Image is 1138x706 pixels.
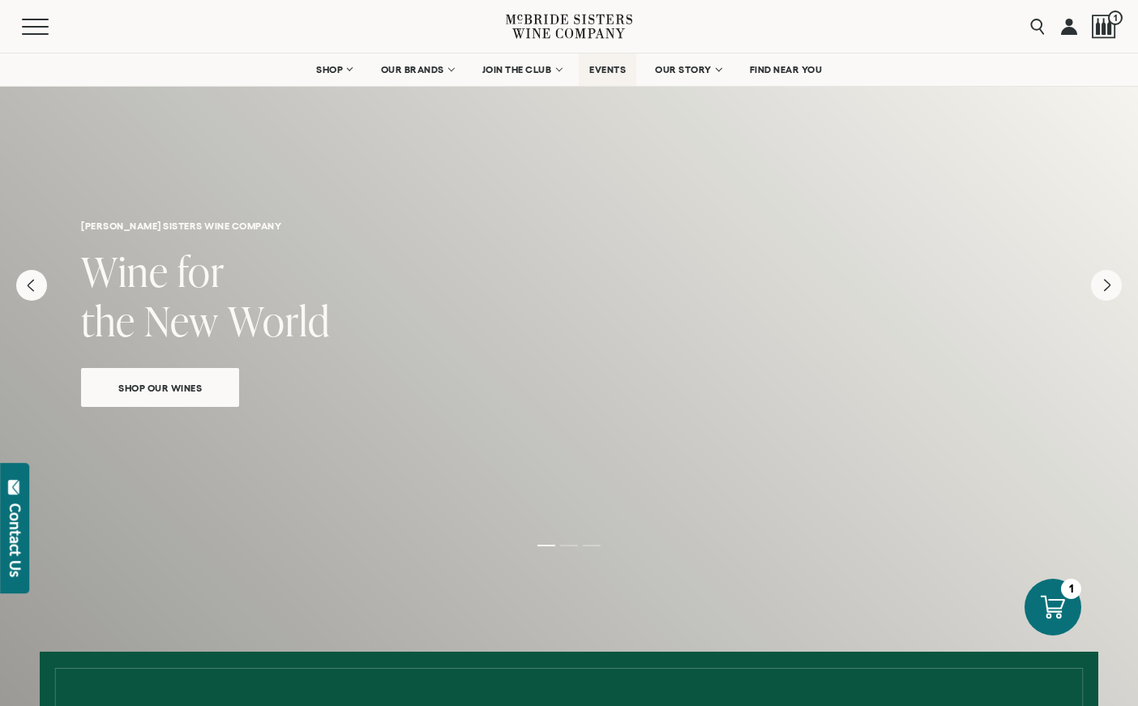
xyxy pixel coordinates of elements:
span: OUR STORY [655,64,712,75]
div: 1 [1061,579,1081,599]
a: OUR BRANDS [370,53,464,86]
span: World [228,293,330,349]
button: Mobile Menu Trigger [22,19,80,35]
span: Wine [81,243,169,299]
div: Contact Us [7,503,24,577]
span: SHOP [316,64,344,75]
span: New [144,293,219,349]
span: OUR BRANDS [381,64,444,75]
span: Shop Our Wines [90,379,230,397]
span: for [178,243,225,299]
h6: [PERSON_NAME] sisters wine company [81,220,1057,231]
a: JOIN THE CLUB [472,53,571,86]
button: Next [1091,270,1122,301]
li: Page dot 1 [537,545,555,546]
a: EVENTS [579,53,636,86]
span: the [81,293,135,349]
span: 1 [1108,11,1123,25]
span: FIND NEAR YOU [750,64,823,75]
a: FIND NEAR YOU [739,53,833,86]
a: OUR STORY [644,53,731,86]
span: JOIN THE CLUB [482,64,552,75]
li: Page dot 3 [583,545,601,546]
button: Previous [16,270,47,301]
li: Page dot 2 [560,545,578,546]
a: SHOP [306,53,362,86]
span: EVENTS [589,64,626,75]
a: Shop Our Wines [81,368,239,407]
